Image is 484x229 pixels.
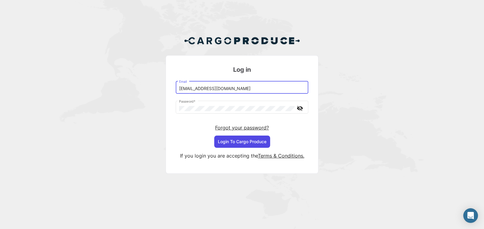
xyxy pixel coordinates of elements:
[296,104,303,112] mat-icon: visibility_off
[258,153,304,159] a: Terms & Conditions.
[215,125,269,131] a: Forgot your password?
[180,153,258,159] span: If you login you are accepting the
[184,33,300,48] img: Cargo Produce Logo
[179,86,305,91] input: Email
[176,65,308,74] h3: Log in
[214,136,270,148] button: Login To Cargo Produce
[463,208,478,223] div: Open Intercom Messenger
